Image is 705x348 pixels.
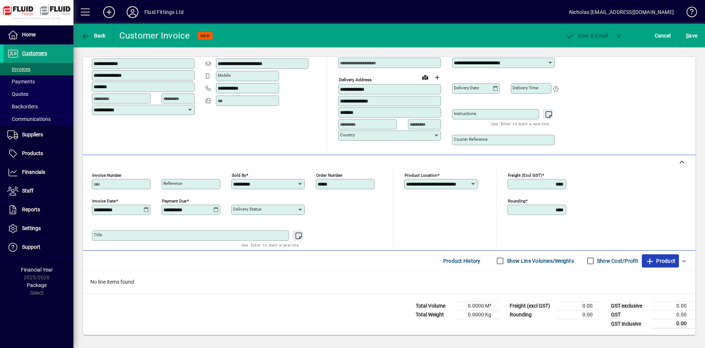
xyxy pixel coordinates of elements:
[185,46,196,58] button: Copy to Delivery address
[456,311,500,319] td: 0.0000 Kg
[4,238,73,256] a: Support
[651,311,695,319] td: 0.00
[22,244,40,250] span: Support
[4,201,73,219] a: Reports
[454,85,479,90] mat-label: Delivery date
[241,241,299,249] mat-hint: Use 'Enter' to start a new line
[562,29,612,42] button: Post & Email
[684,29,699,42] button: Save
[508,198,525,204] mat-label: Rounding
[7,116,51,122] span: Communications
[7,79,35,85] span: Payments
[506,302,557,311] td: Freight (excl GST)
[97,6,121,19] button: Add
[4,26,73,44] a: Home
[22,150,43,156] span: Products
[73,29,114,42] app-page-header-button: Back
[557,302,601,311] td: 0.00
[443,255,481,267] span: Product History
[218,73,231,78] mat-label: Mobile
[4,163,73,182] a: Financials
[557,311,601,319] td: 0.00
[92,198,116,204] mat-label: Invoice date
[4,88,73,100] a: Quotes
[440,254,484,268] button: Product History
[79,29,108,42] button: Back
[681,1,696,25] a: Knowledge Base
[405,173,437,178] mat-label: Product location
[505,257,574,265] label: Show Line Volumes/Weights
[454,111,476,116] mat-label: Instructions
[419,71,431,83] a: View on map
[4,126,73,144] a: Suppliers
[4,113,73,125] a: Communications
[22,207,40,212] span: Reports
[578,33,582,39] span: P
[340,132,355,137] mat-label: Country
[121,6,144,19] button: Profile
[506,311,557,319] td: Rounding
[173,46,185,57] a: View on map
[607,311,651,319] td: GST
[163,181,182,186] mat-label: Reference
[513,85,538,90] mat-label: Delivery time
[596,257,638,265] label: Show Cost/Profit
[565,33,608,39] span: ost & Email
[4,100,73,113] a: Backorders
[7,66,30,72] span: Invoices
[491,119,549,128] mat-hint: Use 'Enter' to start a new line
[4,182,73,200] a: Staff
[412,311,456,319] td: Total Weight
[94,232,102,237] mat-label: Title
[4,63,73,75] a: Invoices
[92,173,122,178] mat-label: Invoice number
[686,33,689,39] span: S
[316,173,343,178] mat-label: Order number
[21,267,53,273] span: Financial Year
[22,32,36,37] span: Home
[651,302,695,311] td: 0.00
[27,282,47,288] span: Package
[22,132,43,137] span: Suppliers
[81,33,106,39] span: Back
[200,33,210,38] span: NEW
[456,302,500,311] td: 0.0000 M³
[4,75,73,88] a: Payments
[646,255,675,267] span: Product
[83,271,695,293] div: No line items found
[607,319,651,329] td: GST inclusive
[4,219,73,238] a: Settings
[162,198,187,204] mat-label: Payment due
[508,173,542,178] mat-label: Freight (excl GST)
[144,6,184,18] div: Fluid Fittings Ltd
[569,6,674,18] div: Nicholas [EMAIL_ADDRESS][DOMAIN_NAME]
[607,302,651,311] td: GST exclusive
[232,173,246,178] mat-label: Sold by
[22,225,41,231] span: Settings
[653,29,673,42] button: Cancel
[412,302,456,311] td: Total Volume
[686,30,697,42] span: ave
[651,319,695,329] td: 0.00
[4,144,73,163] a: Products
[454,137,488,142] mat-label: Courier Reference
[7,104,38,110] span: Backorders
[119,30,190,42] div: Customer Invoice
[431,72,443,83] button: Choose address
[655,30,671,42] span: Cancel
[22,188,33,194] span: Staff
[642,254,679,268] button: Product
[22,169,45,175] span: Financials
[233,207,261,212] mat-label: Delivery status
[22,50,47,56] span: Customers
[7,91,28,97] span: Quotes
